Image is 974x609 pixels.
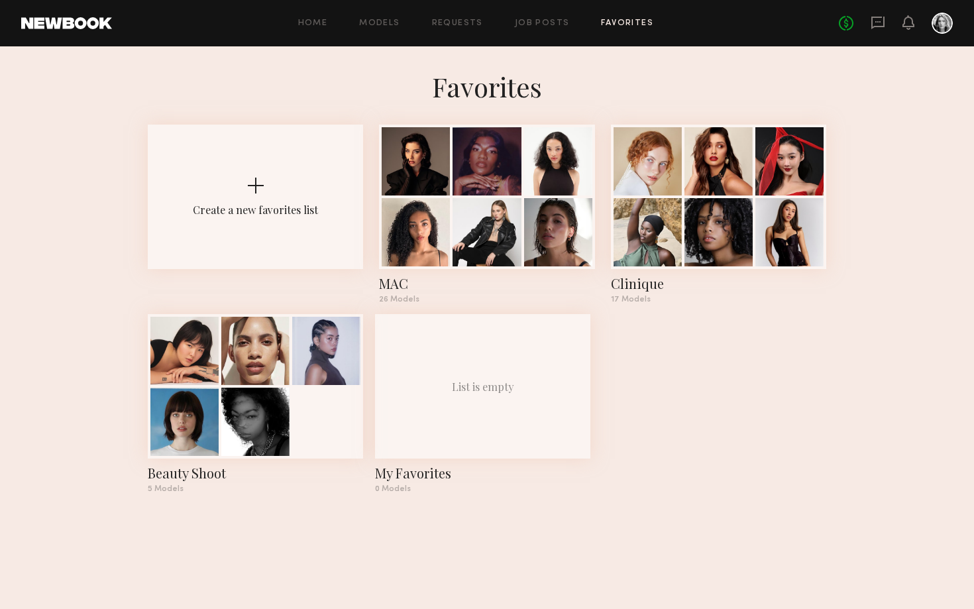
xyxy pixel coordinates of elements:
[375,464,590,482] div: My Favorites
[298,19,328,28] a: Home
[148,314,363,493] a: Beauty Shoot5 Models
[375,314,590,493] a: List is emptyMy Favorites0 Models
[193,203,318,217] div: Create a new favorites list
[611,274,826,293] div: Clinique
[148,485,363,493] div: 5 Models
[379,296,594,304] div: 26 Models
[432,19,483,28] a: Requests
[379,274,594,293] div: MAC
[601,19,653,28] a: Favorites
[452,380,514,394] div: List is empty
[379,125,594,304] a: MAC26 Models
[148,125,363,314] button: Create a new favorites list
[515,19,570,28] a: Job Posts
[148,464,363,482] div: Beauty Shoot
[611,296,826,304] div: 17 Models
[375,485,590,493] div: 0 Models
[611,125,826,304] a: Clinique17 Models
[359,19,400,28] a: Models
